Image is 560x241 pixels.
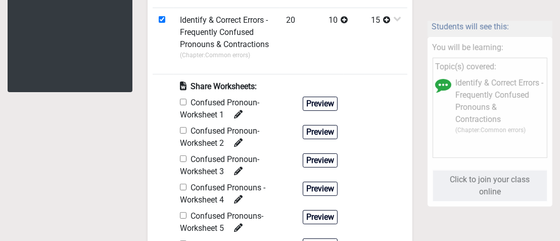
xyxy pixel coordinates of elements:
[180,210,296,234] div: Confused Pronouns-Worksheet 5
[456,126,545,135] p: (Chapter: Common errors )
[180,153,296,178] div: Confused Pronoun-Worksheet 3
[280,8,322,74] td: 20
[180,51,274,60] p: (Chapter: Common errors )
[436,61,497,73] label: Topic(s) covered:
[433,42,504,54] label: You will be learning:
[303,153,338,168] button: Preview
[303,125,338,139] button: Preview
[180,182,296,206] div: Confused Pronouns -Worksheet 4
[180,14,274,51] label: Identify & Correct Errors - Frequently Confused Pronouns & Contractions
[180,81,257,93] label: Share Worksheets:
[365,8,407,74] td: 15
[456,77,545,126] label: Identify & Correct Errors - Frequently Confused Pronouns & Contractions
[303,182,338,196] button: Preview
[180,97,296,121] div: Confused Pronoun-Worksheet 1
[303,97,338,111] button: Preview
[180,125,296,149] div: Confused Pronoun-Worksheet 2
[432,20,509,32] label: Students will see this:
[433,170,548,202] button: Click to join your class online
[303,210,338,224] button: Preview
[322,8,365,74] td: 10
